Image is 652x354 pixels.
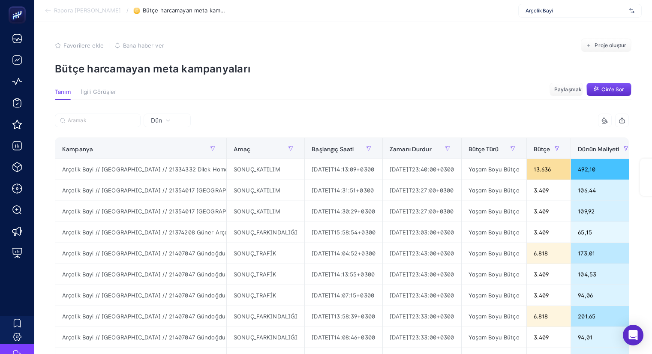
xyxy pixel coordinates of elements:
font: [DATE]T23:43:00+0300 [390,292,454,299]
font: Tanım [55,88,71,95]
div: Intercom Messenger'ı açın [623,325,643,345]
font: Rapora [PERSON_NAME] [54,7,121,14]
font: [DATE]T14:04:52+0300 [312,250,376,257]
font: Arçelik Bayi // [GEOGRAPHIC_DATA] // 21374208 Güner Arçelik - [GEOGRAPHIC_DATA] - ÇYK // Facebook... [62,229,560,236]
font: Bana haber ver [123,42,164,49]
font: 94,01 [578,334,592,341]
font: [DATE]T23:33:00+0300 [390,313,454,320]
font: 6.818 [534,250,548,257]
button: Bana haber ver [114,42,164,49]
font: [DATE]T23:43:00+0300 [390,271,454,278]
font: Yaşam Boyu Bütçe [469,313,520,320]
button: Cin'e Sor [586,83,631,96]
font: Paylaşmak [554,86,582,93]
button: Proje oluştur [581,39,631,52]
font: Bütçe Türü [469,145,499,153]
input: Aramak [68,117,135,124]
font: 13.636 [534,166,551,173]
font: / [126,7,129,14]
font: 3.409 [534,208,549,215]
font: SONUÇ_TRAFİK [234,271,276,278]
font: Arçelik Bayi // [GEOGRAPHIC_DATA] // 21407047 Gündoğdu Arçelik - [GEOGRAPHIC_DATA] - CB -2 - -1 /... [62,292,600,299]
font: Dün [151,117,162,124]
font: 173,01 [578,250,595,257]
font: 94,06 [578,292,593,299]
font: 106,44 [578,187,596,194]
font: 3.409 [534,334,549,341]
button: Favorilere ekle [55,42,104,49]
font: [DATE]T23:03:00+0300 [390,229,454,236]
font: [DATE]T23:27:00+0300 [390,208,454,215]
img: svg%3e [629,6,634,15]
font: Favorilere ekle [63,42,104,49]
font: Arçelik Bayi // [GEOGRAPHIC_DATA] // 21407047 Gündoğdu Arçelik - [GEOGRAPHIC_DATA] - CB - 3 - 2 /... [62,271,598,278]
font: SONUÇ_KATILIM [234,187,280,194]
font: 492,10 [578,166,595,173]
button: Paylaşmak [550,83,583,96]
font: 104,53 [578,271,596,278]
font: Yaşam Boyu Bütçe [469,187,520,194]
font: Proje oluştur [595,42,626,48]
font: 3.409 [534,292,549,299]
font: Yaşam Boyu Bütçe [469,208,520,215]
button: Tanım [55,89,71,100]
font: Yaşam Boyu Bütçe [469,250,520,257]
font: Zamanı Durdur [390,145,432,153]
font: [DATE]T23:40:00+0300 [390,166,454,173]
font: [DATE]T14:13:55+0300 [312,271,375,278]
font: Bütçe harcamayan meta kampanyaları [55,63,250,75]
font: İlgili Görüşler [81,88,117,95]
font: SONUÇ_KATILIM [234,208,280,215]
font: Arçelik Bayi // [GEOGRAPHIC_DATA] // 21407047 Gündoğdu Arçelik - [GEOGRAPHIC_DATA] - CB - 1 - 2 /... [62,250,594,257]
font: SONUÇ_FARKINDALIĞI [234,229,297,236]
font: Bütçe [534,145,550,153]
font: Dünün Maliyeti [578,145,619,153]
font: [DATE]T14:13:09+0300 [312,166,374,173]
font: 201,65 [578,313,595,320]
font: Yaşam Boyu Bütçe [469,271,520,278]
font: SONUÇ_TRAFİK [234,250,276,257]
font: [DATE]T23:27:00+0300 [390,187,454,194]
font: [DATE]T23:33:00+0300 [390,334,454,341]
font: Yaşam Boyu Bütçe [469,334,520,341]
font: Bütçe harcamayan meta kampanyaları [143,7,244,14]
font: Amaç [234,145,251,153]
font: SONUÇ_KATILIM [234,166,280,173]
font: 6.818 [534,313,548,320]
font: Arçelik Bayi [526,7,553,14]
font: SONUÇ_TRAFİK [234,292,276,299]
font: [DATE]T13:58:39+0300 [312,313,375,320]
font: Yaşam Boyu Bütçe [469,166,520,173]
font: 3.409 [534,187,549,194]
font: Kampanya [62,145,93,153]
font: 109,92 [578,208,595,215]
font: 3.409 [534,229,549,236]
font: 3.409 [534,271,549,278]
font: [DATE]T14:31:51+0300 [312,187,374,194]
font: [DATE]T15:58:54+0300 [312,229,376,236]
font: Cin'e Sor [601,86,624,93]
font: [DATE]T23:43:00+0300 [390,250,454,257]
font: [DATE]T14:08:46+0300 [312,334,375,341]
font: [DATE]T14:07:15+0300 [312,292,374,299]
font: Yaşam Boyu Bütçe [469,292,520,299]
font: SONUÇ_FARKINDALIĞI [234,334,297,341]
font: SONUÇ_FARKINDALIĞI [234,313,297,320]
button: İlgili Görüşler [81,89,117,100]
font: Yaşam Boyu Bütçe [469,229,520,236]
font: Başlangıç ​​Saati [312,145,354,153]
font: 65,15 [578,229,592,236]
font: [DATE]T14:30:29+0300 [312,208,375,215]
